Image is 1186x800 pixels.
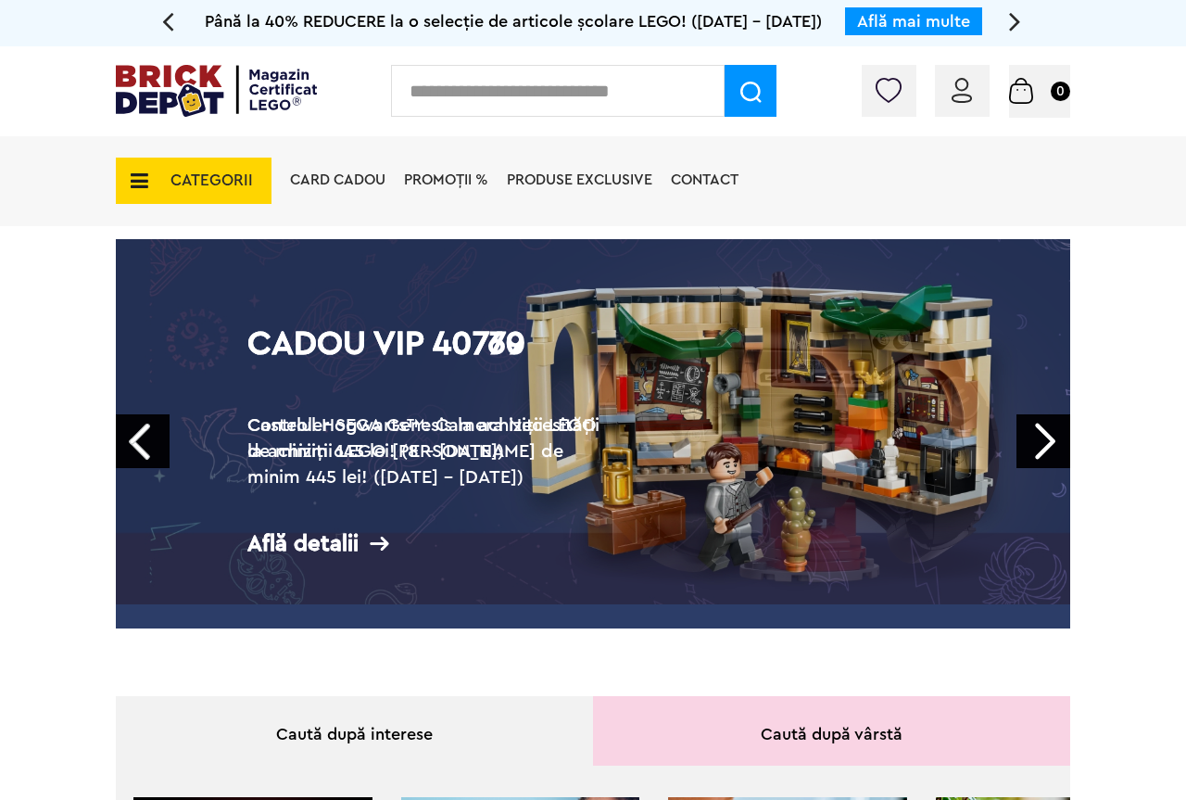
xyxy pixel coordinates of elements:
[593,696,1070,766] div: Caută după vârstă
[671,172,738,187] a: Contact
[247,532,618,555] div: Află detalii
[170,172,253,188] span: CATEGORII
[116,696,593,766] div: Caută după interese
[404,172,488,187] a: PROMOȚII %
[116,414,170,468] a: Prev
[507,172,652,187] a: Produse exclusive
[205,13,822,30] span: Până la 40% REDUCERE la o selecție de articole școlare LEGO! ([DATE] - [DATE])
[857,13,970,30] a: Află mai multe
[116,239,1070,629] a: Cadou VIP 40770Castelul Hogwarts™: Camera Necesității la achiziții LEGO [PERSON_NAME] de minim 44...
[247,413,618,490] h2: Castelul Hogwarts™: Camera Necesității la achiziții LEGO [PERSON_NAME] de minim 445 lei! ([DATE] ...
[247,327,618,394] h1: Cadou VIP 40770
[1051,82,1070,101] small: 0
[290,172,385,187] a: Card Cadou
[1016,414,1070,468] a: Next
